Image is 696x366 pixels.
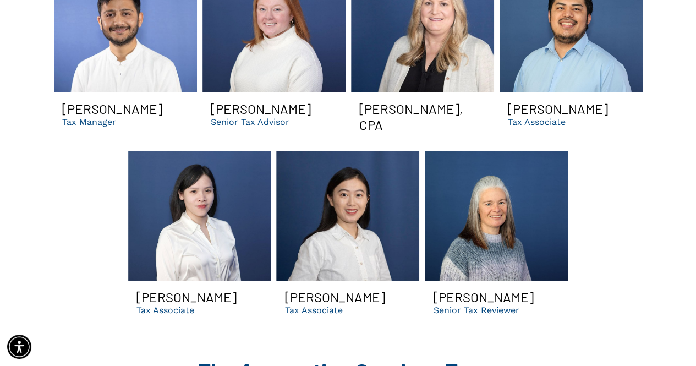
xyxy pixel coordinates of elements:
[508,101,608,117] h3: [PERSON_NAME]
[62,117,116,127] p: Tax Manager
[276,151,419,281] a: Rachel Yang Dental Tax Associate | managerial dental consultants for DSOs and more in Suwanee GA
[425,151,568,281] a: Terri Smiling | senior dental tax reviewer | suwanee ga dso accountants
[136,289,237,305] h3: [PERSON_NAME]
[7,335,31,359] div: Accessibility Menu
[433,289,533,305] h3: [PERSON_NAME]
[359,101,486,133] h3: [PERSON_NAME], CPA
[508,117,566,127] p: Tax Associate
[128,151,271,281] a: Omar dental tax associate in Suwanee GA | find out if you need a dso
[211,101,311,117] h3: [PERSON_NAME]
[359,133,413,143] p: Tax Manager
[211,117,289,127] p: Senior Tax Advisor
[433,305,519,315] p: Senior Tax Reviewer
[284,305,342,315] p: Tax Associate
[62,101,162,117] h3: [PERSON_NAME]
[136,305,194,315] p: Tax Associate
[284,289,385,305] h3: [PERSON_NAME]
